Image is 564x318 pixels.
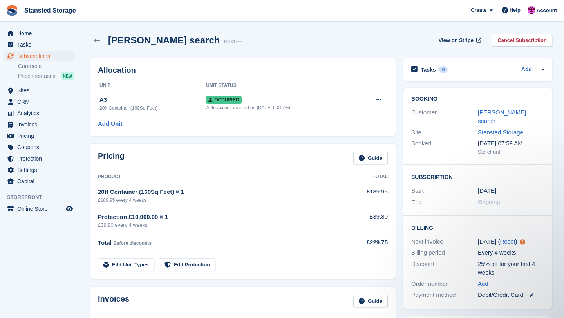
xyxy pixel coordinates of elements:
[4,39,74,50] a: menu
[478,248,544,257] div: Every 4 weeks
[18,72,56,80] span: Price increases
[478,291,544,300] div: Debit/Credit Card
[18,72,74,80] a: Price increases NEW
[17,142,64,153] span: Coupons
[99,96,206,105] div: A3
[343,183,388,208] td: £189.95
[471,6,486,14] span: Create
[17,39,64,50] span: Tasks
[4,203,74,214] a: menu
[411,248,478,257] div: Billing period
[206,104,358,111] div: Auto access granted on [DATE] 6:01 AM
[98,171,343,183] th: Product
[206,79,358,92] th: Unit Status
[353,295,388,307] a: Guide
[478,199,500,205] span: Ongoing
[17,130,64,141] span: Pricing
[206,96,241,104] span: Occupied
[411,198,478,207] div: End
[98,221,343,229] div: £39.80 every 4 weeks
[411,260,478,277] div: Discount
[4,28,74,39] a: menu
[98,197,343,204] div: £189.95 every 4 weeks
[411,237,478,246] div: Next invoice
[65,204,74,213] a: Preview store
[17,176,64,187] span: Capital
[17,153,64,164] span: Protection
[510,6,521,14] span: Help
[113,240,152,246] span: Before discounts
[478,148,544,156] div: Storefront
[4,164,74,175] a: menu
[478,139,544,148] div: [DATE] 07:59 AM
[411,173,544,181] h2: Subscription
[17,108,64,119] span: Analytics
[18,63,74,70] a: Contracts
[343,238,388,247] div: £229.75
[98,213,343,222] div: Protection £10,000.00 × 1
[4,130,74,141] a: menu
[7,193,78,201] span: Storefront
[17,28,64,39] span: Home
[98,66,388,75] h2: Allocation
[98,119,122,128] a: Add Unit
[411,108,478,126] div: Customer
[478,186,496,195] time: 2025-08-29 00:00:00 UTC
[17,85,64,96] span: Sites
[411,96,544,102] h2: Booking
[537,7,557,14] span: Account
[99,105,206,112] div: 20ft Container (160Sq Feet)
[411,139,478,155] div: Booked
[21,4,79,17] a: Stansted Storage
[4,51,74,61] a: menu
[4,119,74,130] a: menu
[17,51,64,61] span: Subscriptions
[421,66,436,73] h2: Tasks
[478,109,526,125] a: [PERSON_NAME] search
[492,34,552,47] a: Cancel Subscription
[343,208,388,233] td: £39.80
[17,119,64,130] span: Invoices
[4,96,74,107] a: menu
[98,79,206,92] th: Unit
[4,142,74,153] a: menu
[439,66,448,73] div: 0
[521,65,532,74] a: Add
[98,152,125,164] h2: Pricing
[17,203,64,214] span: Online Store
[98,239,112,246] span: Total
[500,238,515,245] a: Reset
[343,171,388,183] th: Total
[223,37,242,46] div: 103165
[411,128,478,137] div: Site
[411,186,478,195] div: Start
[61,72,74,80] div: NEW
[98,188,343,197] div: 20ft Container (160Sq Feet) × 1
[4,85,74,96] a: menu
[98,258,154,271] a: Edit Unit Types
[478,129,523,136] a: Stansted Storage
[478,260,544,277] div: 25% off for your first 4 weeks
[411,291,478,300] div: Payment method
[4,108,74,119] a: menu
[17,96,64,107] span: CRM
[411,280,478,289] div: Order number
[439,36,474,44] span: View on Stripe
[519,238,526,246] div: Tooltip anchor
[478,237,544,246] div: [DATE] ( )
[436,34,483,47] a: View on Stripe
[528,6,535,14] img: Jonathan Crick
[17,164,64,175] span: Settings
[353,152,388,164] a: Guide
[4,176,74,187] a: menu
[98,295,129,307] h2: Invoices
[6,5,18,16] img: stora-icon-8386f47178a22dfd0bd8f6a31ec36ba5ce8667c1dd55bd0f319d3a0aa187defe.svg
[478,280,488,289] a: Add
[4,153,74,164] a: menu
[159,258,215,271] a: Edit Protection
[411,224,544,231] h2: Billing
[108,35,220,45] h2: [PERSON_NAME] search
